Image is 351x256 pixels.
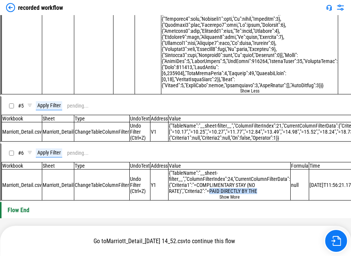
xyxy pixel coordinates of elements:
img: Go to file [331,236,341,246]
span: Marriott_Detail_[DATE] 14_52.csv [106,237,185,245]
td: Marriott_Detail.csv [2,122,42,142]
div: Apply Filter [36,148,62,157]
td: Formula [291,162,309,170]
td: Workbook [2,162,42,170]
td: UndoText [130,162,150,170]
td: Sheet [42,162,74,170]
span: # 6 [18,150,24,156]
td: Address [150,115,169,122]
td: Marriott_Detail [42,170,74,200]
img: Support [326,5,332,11]
div: {"TableName":"__sheet-filter__","ColumnFilterIndex":24,"CurrentColumnFilterData":{"Criteria1":"=C... [169,170,290,194]
td: Sheet [42,115,74,122]
div: Apply Filter [36,101,62,110]
td: Marriott_Detail [42,122,74,142]
div: Go to to continue this flow [5,237,324,245]
div: pending... [67,150,89,156]
td: Marriott_Detail.csv [2,170,42,200]
td: Type [74,115,130,122]
img: Settings menu [336,3,345,12]
td: UndoText [130,115,150,122]
td: Type [74,162,130,170]
td: Y1 [150,170,169,200]
button: Show More [219,194,240,200]
div: pending... [67,103,89,109]
td: Value [169,162,291,170]
td: ChangeTableColumnFilter [74,170,130,200]
div: null [291,182,308,188]
span: # 5 [18,103,24,109]
td: Undo Filter (Ctrl+Z) [130,122,150,142]
img: Back [6,3,15,12]
div: recorded workflow [18,4,63,11]
td: ChangeTableColumnFilter [74,122,130,142]
td: V1 [150,122,169,142]
td: Address [150,162,169,170]
button: Show Less [240,88,259,94]
td: Workbook [2,115,42,122]
td: Undo Filter (Ctrl+Z) [130,170,150,200]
